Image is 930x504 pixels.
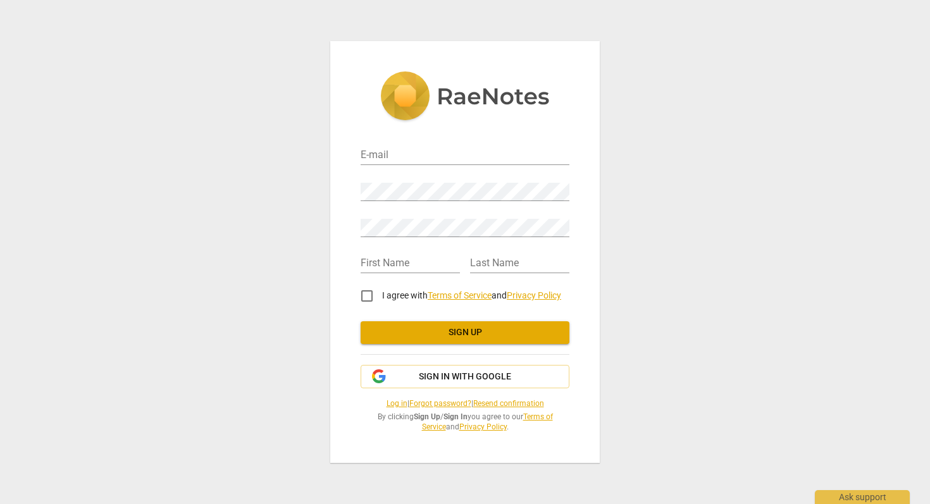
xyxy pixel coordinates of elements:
[443,412,468,421] b: Sign In
[507,290,561,300] a: Privacy Policy
[414,412,440,421] b: Sign Up
[380,71,550,123] img: 5ac2273c67554f335776073100b6d88f.svg
[382,290,561,300] span: I agree with and
[361,365,569,389] button: Sign in with Google
[409,399,471,408] a: Forgot password?
[422,412,553,432] a: Terms of Service
[473,399,544,408] a: Resend confirmation
[387,399,407,408] a: Log in
[361,321,569,344] button: Sign up
[371,326,559,339] span: Sign up
[815,490,910,504] div: Ask support
[361,412,569,433] span: By clicking / you agree to our and .
[428,290,492,300] a: Terms of Service
[419,371,511,383] span: Sign in with Google
[361,398,569,409] span: | |
[459,422,507,431] a: Privacy Policy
